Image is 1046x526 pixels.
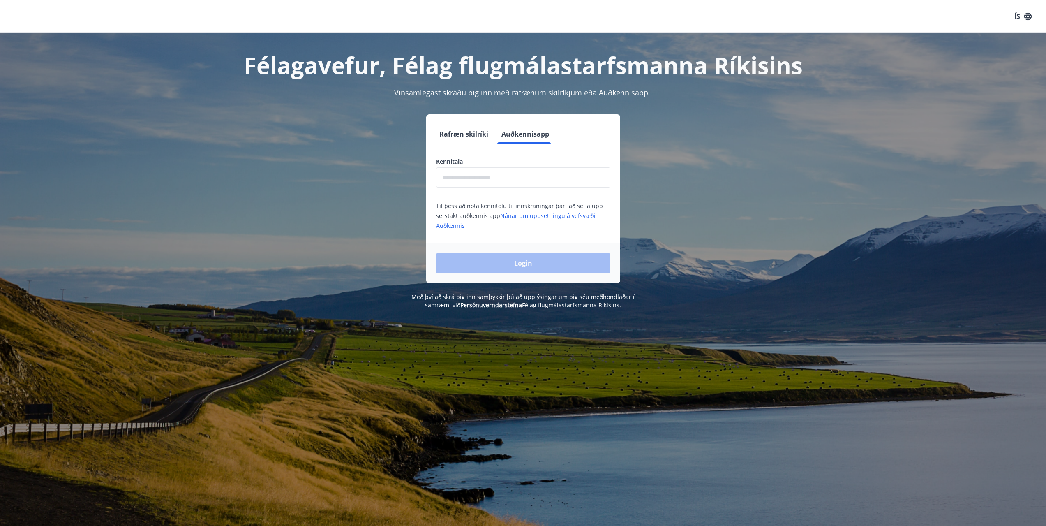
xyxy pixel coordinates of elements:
h1: Félagavefur, Félag flugmálastarfsmanna Ríkisins [237,49,809,81]
span: Vinsamlegast skráðu þig inn með rafrænum skilríkjum eða Auðkennisappi. [394,88,652,97]
a: Nánar um uppsetningu á vefsvæði Auðkennis [436,212,596,229]
span: Með því að skrá þig inn samþykkir þú að upplýsingar um þig séu meðhöndlaðar í samræmi við Félag f... [411,293,635,309]
a: Persónuverndarstefna [460,301,522,309]
label: Kennitala [436,158,610,166]
button: Rafræn skilríki [436,124,492,144]
span: Til þess að nota kennitölu til innskráningar þarf að setja upp sérstakt auðkennis app [436,202,603,229]
button: ÍS [1010,9,1036,24]
button: Auðkennisapp [498,124,552,144]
